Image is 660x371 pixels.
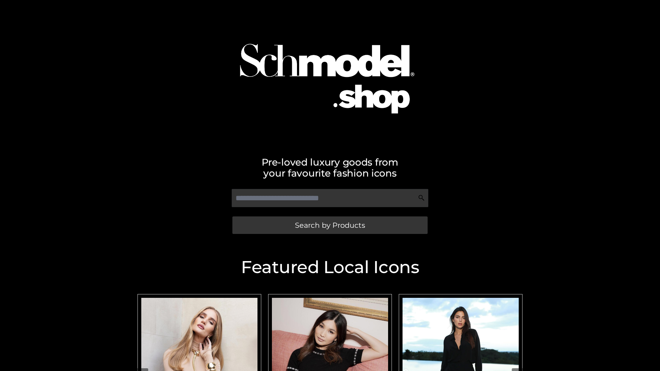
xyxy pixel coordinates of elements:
h2: Featured Local Icons​ [134,259,526,276]
img: Search Icon [418,194,425,201]
a: Search by Products [232,216,428,234]
h2: Pre-loved luxury goods from your favourite fashion icons [134,157,526,179]
span: Search by Products [295,222,365,229]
